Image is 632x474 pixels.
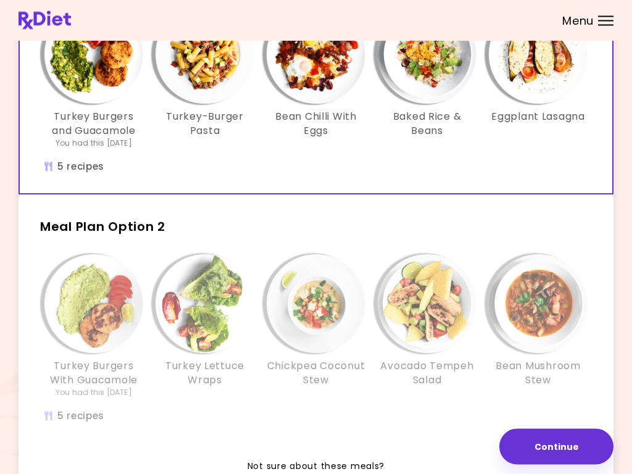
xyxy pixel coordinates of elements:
div: Info - Bean Chilli With Eggs - Meal Plan Option 1 (Selected) [260,6,372,149]
h3: Turkey Burgers With Guacamole [44,360,143,388]
h3: Turkey Lettuce Wraps [156,360,254,388]
div: You had this [DATE] [56,388,132,399]
h3: Avocado Tempeh Salad [378,360,476,388]
h3: Baked Rice & Beans [378,110,476,138]
div: Info - Turkey-Burger Pasta - Meal Plan Option 1 (Selected) [149,6,260,149]
span: Menu [562,15,594,27]
span: Meal Plan Option 2 [40,218,165,236]
h3: Chickpea Coconut Stew [267,360,365,388]
div: You had this [DATE] [56,138,132,149]
div: Info - Turkey Burgers and Guacamole - Meal Plan Option 1 (Selected) [38,6,149,149]
div: Info - Avocado Tempeh Salad - Meal Plan Option 2 [372,255,483,399]
button: Continue [499,429,613,465]
div: Info - Bean Mushroom Stew - Meal Plan Option 2 [483,255,594,399]
img: RxDiet [19,11,71,30]
h3: Turkey Burgers and Guacamole [44,110,143,138]
div: Info - Chickpea Coconut Stew - Meal Plan Option 2 [260,255,372,399]
h3: Eggplant Lasagna [491,110,585,124]
h3: Turkey-Burger Pasta [156,110,254,138]
div: Info - Turkey Lettuce Wraps - Meal Plan Option 2 [149,255,260,399]
h3: Bean Chilli With Eggs [267,110,365,138]
div: Info - Turkey Burgers With Guacamole - Meal Plan Option 2 [38,255,149,399]
div: Info - Baked Rice & Beans - Meal Plan Option 1 (Selected) [372,6,483,149]
h3: Bean Mushroom Stew [489,360,588,388]
div: Info - Eggplant Lasagna - Meal Plan Option 1 (Selected) [483,6,594,149]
